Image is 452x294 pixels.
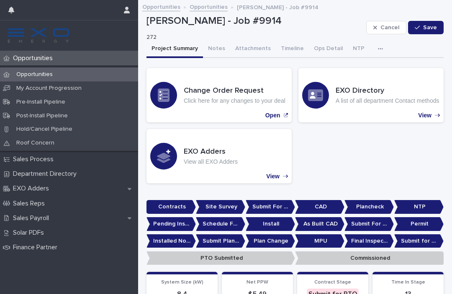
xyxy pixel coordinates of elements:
[10,71,59,78] p: Opportunities
[10,54,59,62] p: Opportunities
[394,234,444,248] p: Submit for PTO
[184,97,285,104] p: Click here for any changes to your deal
[246,234,295,248] p: Plan Change
[336,86,439,96] h3: EXO Directory
[295,200,344,214] p: CAD
[196,217,245,231] p: Schedule For Install
[146,129,292,183] a: View
[10,170,83,178] p: Department Directory
[366,21,406,34] button: Cancel
[230,41,276,58] button: Attachments
[196,234,245,248] p: Submit Plan Change
[146,217,196,231] p: Pending Install Task
[265,112,280,119] p: Open
[146,234,196,248] p: Installed No Permit
[161,280,203,285] span: System Size (kW)
[10,214,56,222] p: Sales Payroll
[344,217,394,231] p: Submit For Permit
[7,27,70,44] img: FKS5r6ZBThi8E5hshIGi
[298,68,444,122] a: View
[336,97,439,104] p: A list of all department Contact methods
[394,217,444,231] p: Permit
[276,41,309,58] button: Timeline
[196,200,245,214] p: Site Survey
[203,41,230,58] button: Notes
[266,173,280,180] p: View
[391,280,425,285] span: Time In Stage
[10,243,64,251] p: Finance Partner
[10,126,79,133] p: Hold/Cancel Pipeline
[10,112,74,119] p: Post-Install Pipeline
[10,200,51,208] p: Sales Reps
[394,200,444,214] p: NTP
[246,217,295,231] p: Install
[418,112,431,119] p: View
[295,251,444,265] p: Commissioned
[10,155,60,163] p: Sales Process
[146,251,295,265] p: PTO Submitted
[146,15,363,27] p: [PERSON_NAME] - Job #9914
[146,34,360,41] p: 272
[423,25,437,30] span: Save
[344,200,394,214] p: Plancheck
[146,200,196,214] p: Contracts
[295,234,344,248] p: MPU
[184,147,238,157] h3: EXO Adders
[246,200,295,214] p: Submit For CAD
[344,234,394,248] p: Final Inspection
[380,25,399,30] span: Cancel
[309,41,348,58] button: Ops Detail
[10,139,61,147] p: Roof Concern
[10,229,51,237] p: Solar PDFs
[184,86,285,96] h3: Change Order Request
[314,280,351,285] span: Contract Stage
[184,158,238,165] p: View all EXO Adders
[348,41,370,58] button: NTP
[146,68,292,122] a: Open
[142,2,180,11] a: Opportunities
[190,2,228,11] a: Opportunities
[10,185,56,193] p: EXO Adders
[247,280,268,285] span: Net PPW
[237,2,318,11] p: [PERSON_NAME] - Job #9914
[146,41,203,58] button: Project Summary
[10,85,88,92] p: My Account Progression
[10,99,72,106] p: Pre-Install Pipeline
[408,21,444,34] button: Save
[295,217,344,231] p: As Built CAD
